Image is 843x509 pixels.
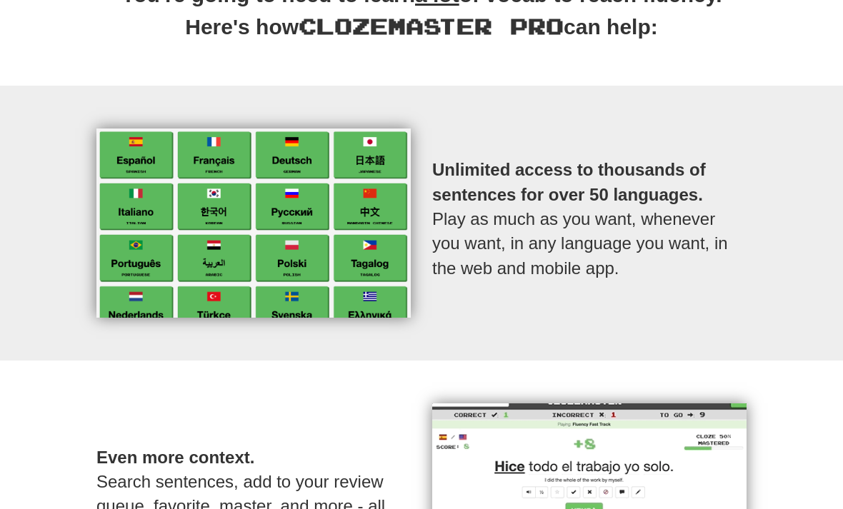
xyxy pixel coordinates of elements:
[96,128,411,318] img: languages-list.png
[432,129,747,308] p: Play as much as you want, whenever you want, in any language you want, in the web and mobile app.
[432,160,706,203] strong: Unlimited access to thousands of sentences for over 50 languages.
[299,13,564,39] span: Clozemaster Pro
[96,448,254,467] strong: Even more context.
